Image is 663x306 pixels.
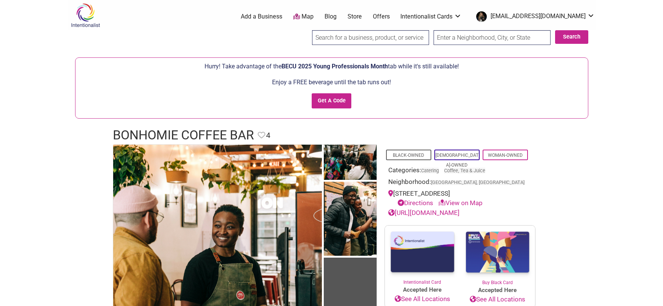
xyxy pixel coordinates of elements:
[113,126,254,144] h1: Bonhomie Coffee Bar
[312,30,429,45] input: Search for a business, product, or service
[348,12,362,21] a: Store
[388,177,532,189] div: Neighborhood:
[488,153,523,158] a: Woman-Owned
[400,12,461,21] a: Intentionalist Cards
[444,168,485,173] a: Coffee, Tea & Juice
[388,189,532,208] div: [STREET_ADDRESS]
[434,30,551,45] input: Enter a Neighborhood, City, or State
[438,199,483,207] a: View on Map
[373,12,390,21] a: Offers
[421,168,439,173] a: Catering
[79,77,584,87] p: Enjoy a FREE beverage until the tab runs out!
[312,93,351,109] input: Get A Code
[460,286,535,295] span: Accepted Here
[460,226,535,286] a: Buy Black Card
[472,10,595,23] a: [EMAIL_ADDRESS][DOMAIN_NAME]
[388,165,532,177] div: Categories:
[385,286,460,294] span: Accepted Here
[241,12,282,21] a: Add a Business
[282,63,388,70] span: BECU 2025 Young Professionals Month
[435,153,478,168] a: [DEMOGRAPHIC_DATA]-Owned
[266,130,270,141] span: 4
[79,62,584,71] p: Hurry! Take advantage of the tab while it's still available!
[385,226,460,286] a: Intentionalist Card
[385,294,460,304] a: See All Locations
[68,3,103,28] img: Intentionalist
[398,199,433,207] a: Directions
[385,226,460,279] img: Intentionalist Card
[555,30,588,44] button: Search
[472,10,595,23] li: jstampher@gmail.com
[460,295,535,304] a: See All Locations
[325,12,337,21] a: Blog
[460,226,535,279] img: Buy Black Card
[393,153,424,158] a: Black-Owned
[293,12,314,21] a: Map
[431,180,525,185] span: [GEOGRAPHIC_DATA], [GEOGRAPHIC_DATA]
[258,131,265,139] i: Favorite
[388,209,460,216] a: [URL][DOMAIN_NAME]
